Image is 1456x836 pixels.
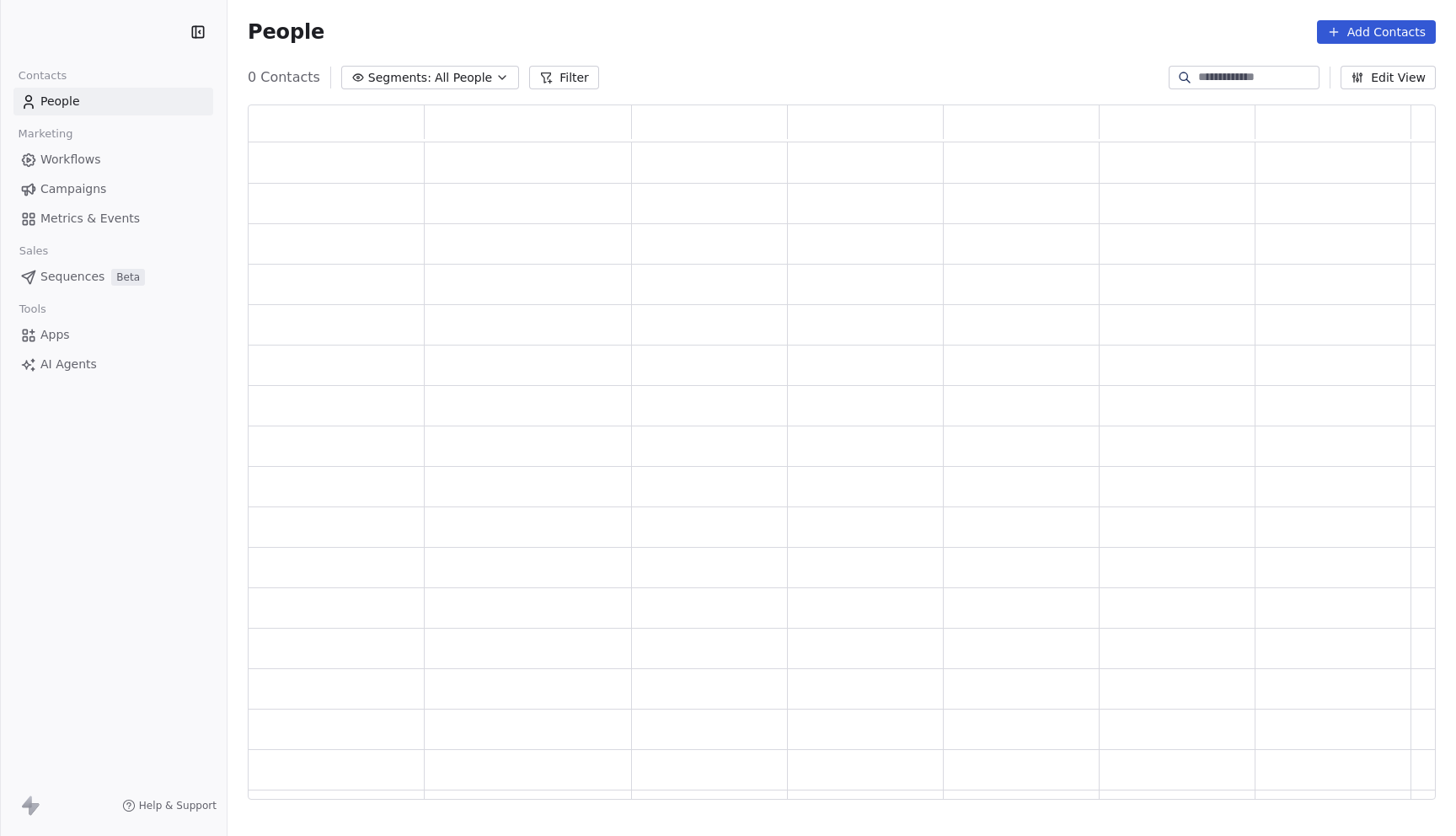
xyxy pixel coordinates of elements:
span: Workflows [40,151,101,169]
a: People [13,88,213,115]
span: Metrics & Events [40,210,140,228]
a: Campaigns [13,175,213,203]
span: Beta [111,269,145,286]
span: People [248,19,324,45]
a: AI Agents [13,351,213,378]
button: Add Contacts [1317,20,1436,44]
span: Marketing [11,121,80,147]
span: 0 Contacts [248,67,320,88]
span: Sales [12,238,56,264]
span: Help & Support [139,799,217,812]
span: People [40,93,80,110]
a: Help & Support [122,799,217,812]
span: Contacts [11,63,74,88]
a: SequencesBeta [13,263,213,291]
span: Apps [40,326,70,344]
a: Workflows [13,146,213,174]
span: Campaigns [40,180,106,198]
span: Segments: [368,69,431,87]
span: All People [435,69,492,87]
span: AI Agents [40,356,97,373]
a: Apps [13,321,213,349]
span: Sequences [40,268,104,286]
a: Metrics & Events [13,205,213,233]
button: Filter [529,66,599,89]
span: Tools [12,297,53,322]
button: Edit View [1341,66,1436,89]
